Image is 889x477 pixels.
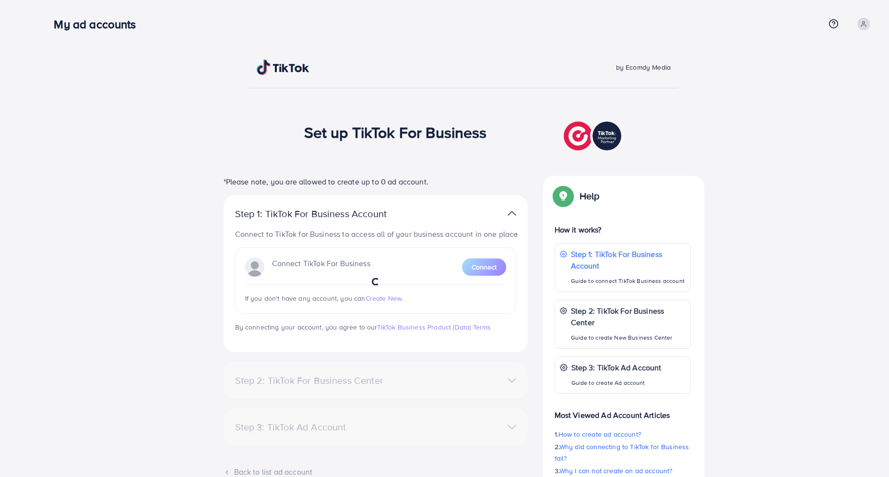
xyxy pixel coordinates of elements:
[558,429,641,439] span: How to create ad account?
[555,441,691,464] p: 2.
[571,362,662,373] p: Step 3: TikTok Ad Account
[555,442,689,463] span: Why did connecting to TikTok for Business fail?
[555,224,691,235] p: How it works?
[224,176,528,187] p: *Please note, you are allowed to create up to 0 ad account.
[571,275,686,287] p: Guide to connect TikTok Business account
[580,190,600,202] p: Help
[508,207,516,220] img: TikTok partner
[559,466,673,476] span: Why I can not create an ad account?
[571,377,662,389] p: Guide to create Ad account
[564,119,624,153] img: TikTok partner
[616,62,671,72] span: by Ecomdy Media
[54,17,143,31] h3: My ad accounts
[555,428,691,440] p: 1.
[571,332,686,343] p: Guide to create New Business Center
[304,123,487,141] h1: Set up TikTok For Business
[555,402,691,421] p: Most Viewed Ad Account Articles
[571,248,686,271] p: Step 1: TikTok For Business Account
[555,465,691,477] p: 3.
[257,60,309,75] img: TikTok
[555,187,572,205] img: Popup guide
[571,305,686,328] p: Step 2: TikTok For Business Center
[235,208,417,220] p: Step 1: TikTok For Business Account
